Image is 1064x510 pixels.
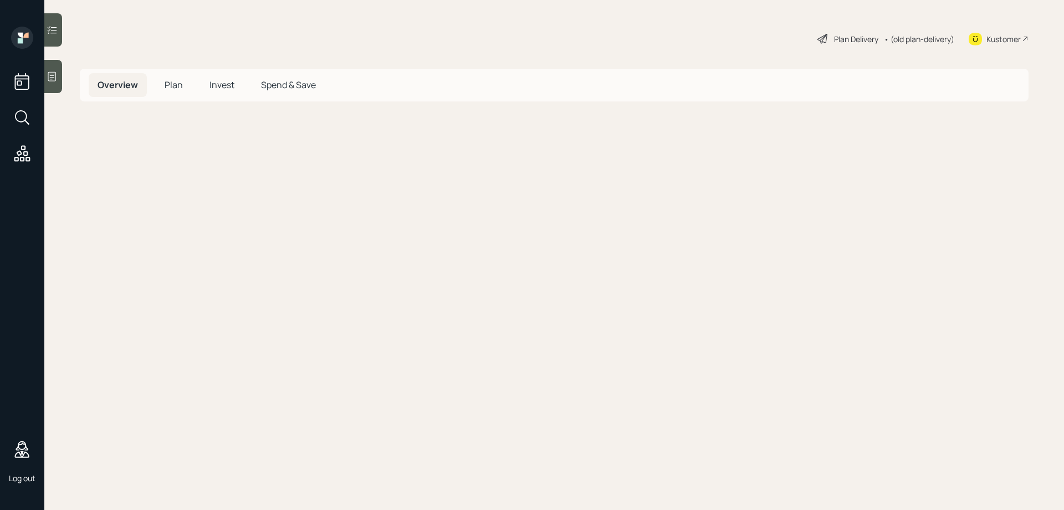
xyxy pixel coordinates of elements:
[165,79,183,91] span: Plan
[9,473,35,483] div: Log out
[884,33,954,45] div: • (old plan-delivery)
[261,79,316,91] span: Spend & Save
[209,79,234,91] span: Invest
[98,79,138,91] span: Overview
[834,33,878,45] div: Plan Delivery
[986,33,1021,45] div: Kustomer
